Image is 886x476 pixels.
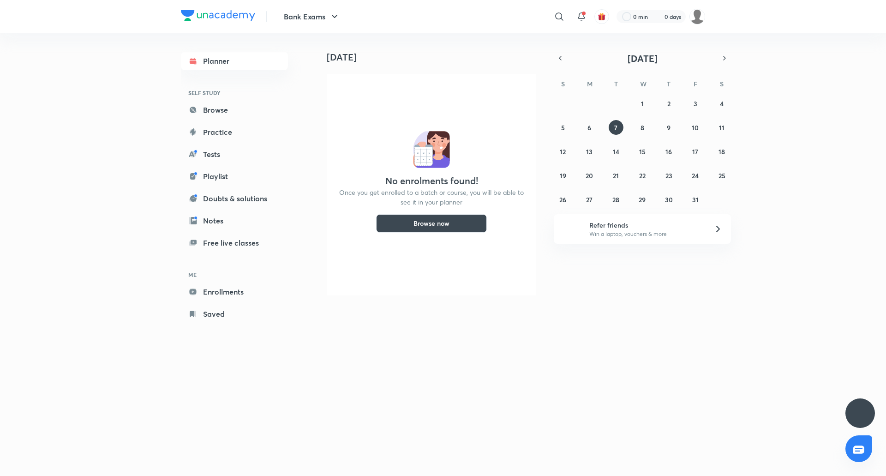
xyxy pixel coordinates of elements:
button: October 29, 2025 [635,192,650,207]
abbr: October 23, 2025 [665,171,672,180]
abbr: October 2, 2025 [667,99,670,108]
abbr: Tuesday [614,79,618,88]
abbr: Monday [587,79,593,88]
img: ttu [855,408,866,419]
p: Win a laptop, vouchers & more [589,230,703,238]
a: Free live classes [181,234,288,252]
abbr: October 17, 2025 [692,147,698,156]
abbr: October 1, 2025 [641,99,644,108]
button: October 30, 2025 [661,192,676,207]
button: Browse now [376,214,487,233]
button: October 25, 2025 [714,168,729,183]
abbr: October 26, 2025 [559,195,566,204]
abbr: October 18, 2025 [718,147,725,156]
abbr: October 22, 2025 [639,171,646,180]
button: October 27, 2025 [582,192,597,207]
button: October 18, 2025 [714,144,729,159]
button: October 15, 2025 [635,144,650,159]
a: Planner [181,52,288,70]
button: October 23, 2025 [661,168,676,183]
img: avatar [598,12,606,21]
abbr: October 31, 2025 [692,195,699,204]
abbr: October 7, 2025 [614,123,617,132]
img: Company Logo [181,10,255,21]
abbr: October 29, 2025 [639,195,646,204]
button: avatar [594,9,609,24]
img: referral [561,220,580,238]
button: October 3, 2025 [688,96,703,111]
abbr: October 3, 2025 [694,99,697,108]
button: October 12, 2025 [556,144,570,159]
button: October 14, 2025 [609,144,623,159]
h6: SELF STUDY [181,85,288,101]
button: October 9, 2025 [661,120,676,135]
abbr: October 15, 2025 [639,147,646,156]
button: [DATE] [567,52,718,65]
button: October 8, 2025 [635,120,650,135]
a: Notes [181,211,288,230]
button: October 19, 2025 [556,168,570,183]
button: October 28, 2025 [609,192,623,207]
button: October 20, 2025 [582,168,597,183]
abbr: October 27, 2025 [586,195,593,204]
button: October 6, 2025 [582,120,597,135]
a: Tests [181,145,288,163]
abbr: October 20, 2025 [586,171,593,180]
abbr: October 10, 2025 [692,123,699,132]
abbr: Thursday [667,79,670,88]
button: October 24, 2025 [688,168,703,183]
a: Playlist [181,167,288,186]
abbr: Sunday [561,79,565,88]
abbr: October 5, 2025 [561,123,565,132]
button: October 7, 2025 [609,120,623,135]
abbr: Saturday [720,79,724,88]
img: No events [413,131,450,168]
abbr: October 25, 2025 [718,171,725,180]
a: Enrollments [181,283,288,301]
abbr: October 30, 2025 [665,195,673,204]
abbr: October 14, 2025 [613,147,619,156]
button: October 21, 2025 [609,168,623,183]
abbr: October 28, 2025 [612,195,619,204]
abbr: October 11, 2025 [719,123,724,132]
button: October 26, 2025 [556,192,570,207]
h4: [DATE] [327,52,544,63]
abbr: October 4, 2025 [720,99,724,108]
abbr: October 8, 2025 [641,123,644,132]
abbr: October 24, 2025 [692,171,699,180]
button: Bank Exams [278,7,346,26]
button: October 11, 2025 [714,120,729,135]
a: Doubts & solutions [181,189,288,208]
h6: ME [181,267,288,283]
abbr: Wednesday [640,79,647,88]
abbr: October 6, 2025 [587,123,591,132]
abbr: October 21, 2025 [613,171,619,180]
abbr: Friday [694,79,697,88]
abbr: October 12, 2025 [560,147,566,156]
button: October 16, 2025 [661,144,676,159]
a: Company Logo [181,10,255,24]
img: streak [653,12,663,21]
h4: No enrolments found! [385,175,478,187]
abbr: October 16, 2025 [665,147,672,156]
h6: Refer friends [589,220,703,230]
button: October 10, 2025 [688,120,703,135]
a: Browse [181,101,288,119]
span: [DATE] [628,52,658,65]
button: October 17, 2025 [688,144,703,159]
button: October 2, 2025 [661,96,676,111]
img: Piyush Mishra [689,9,705,24]
abbr: October 9, 2025 [667,123,670,132]
a: Saved [181,305,288,323]
button: October 13, 2025 [582,144,597,159]
button: October 4, 2025 [714,96,729,111]
abbr: October 19, 2025 [560,171,566,180]
button: October 1, 2025 [635,96,650,111]
button: October 22, 2025 [635,168,650,183]
button: October 5, 2025 [556,120,570,135]
abbr: October 13, 2025 [586,147,593,156]
button: October 31, 2025 [688,192,703,207]
a: Practice [181,123,288,141]
p: Once you get enrolled to a batch or course, you will be able to see it in your planner [338,187,525,207]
